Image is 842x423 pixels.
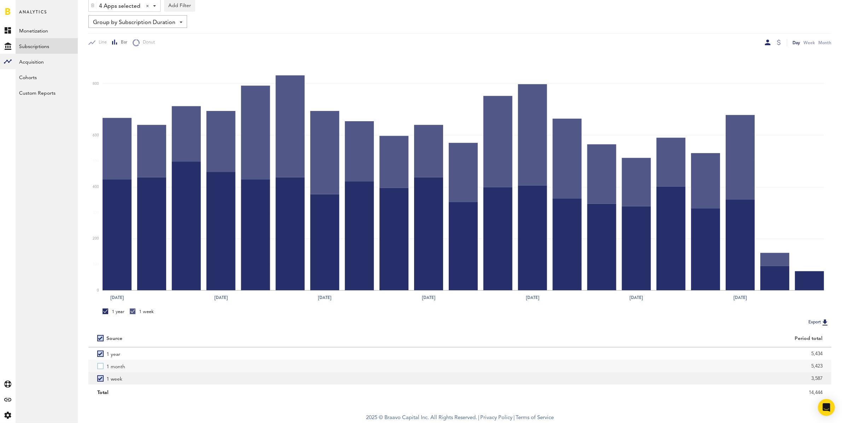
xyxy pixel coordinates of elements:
[146,5,149,7] div: Clear
[93,263,99,266] text: 100
[97,387,451,398] div: Total
[93,159,99,163] text: 500
[19,8,47,23] span: Analytics
[93,82,99,86] text: 800
[130,309,154,315] div: 1 week
[110,294,124,301] text: [DATE]
[93,134,99,137] text: 600
[140,40,155,46] span: Donut
[818,39,831,46] div: Month
[16,85,78,100] a: Custom Reports
[93,237,99,241] text: 200
[818,399,835,416] div: Open Intercom Messenger
[106,372,122,384] span: 1 week
[93,17,175,29] span: Group by Subscription Duration
[106,360,125,372] span: 1 month
[469,348,823,359] div: 5,434
[803,39,815,46] div: Week
[469,373,823,384] div: 3,587
[526,294,539,301] text: [DATE]
[91,3,95,8] img: trash_awesome_blue.svg
[95,40,107,46] span: Line
[16,38,78,54] a: Subscriptions
[16,23,78,38] a: Monetization
[733,294,747,301] text: [DATE]
[422,294,435,301] text: [DATE]
[469,361,823,371] div: 5,423
[106,336,122,342] div: Source
[630,294,643,301] text: [DATE]
[318,294,331,301] text: [DATE]
[16,54,78,69] a: Acquisition
[99,0,140,12] span: 4 Apps selected
[806,318,831,327] button: Export
[106,347,120,360] span: 1 year
[469,387,823,398] div: 14,444
[821,318,829,327] img: Export
[516,415,554,421] a: Terms of Service
[792,39,800,46] div: Day
[93,211,99,215] text: 300
[16,69,78,85] a: Cohorts
[118,40,127,46] span: Bar
[15,5,40,11] span: Support
[93,185,99,189] text: 400
[214,294,228,301] text: [DATE]
[103,309,124,315] div: 1 year
[469,336,823,342] div: Period total
[97,289,99,292] text: 0
[480,415,512,421] a: Privacy Policy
